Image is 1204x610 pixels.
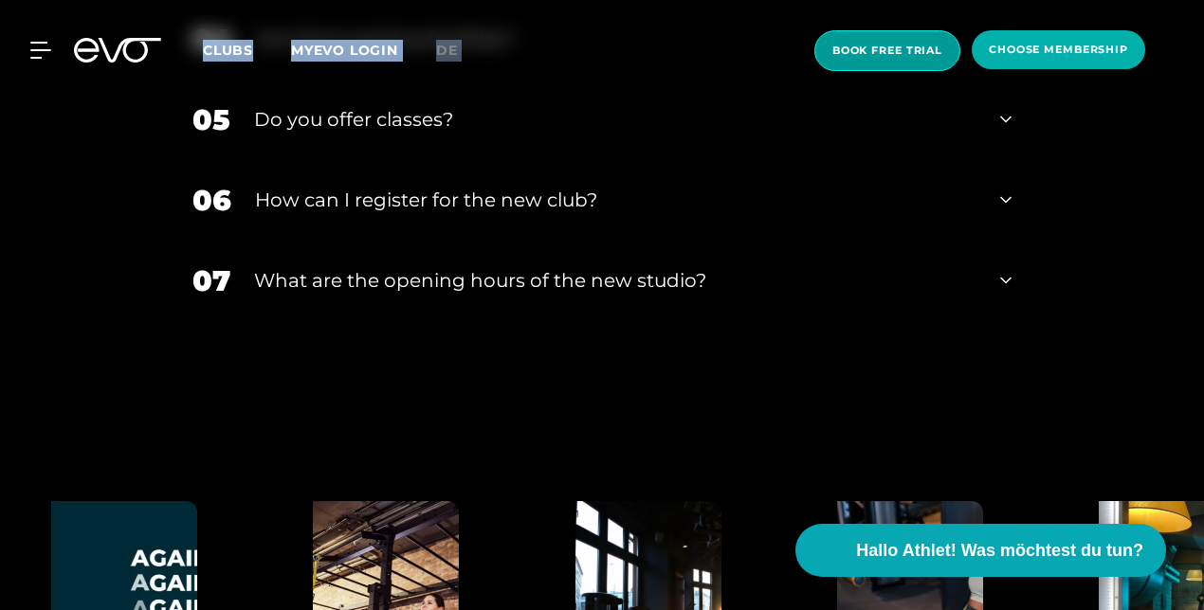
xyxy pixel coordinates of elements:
div: 07 [192,260,230,302]
div: 05 [192,99,230,141]
div: Do you offer classes? [254,105,976,134]
a: book free trial [809,30,966,71]
span: Hallo Athlet! Was möchtest du tun? [856,538,1143,564]
span: book free trial [832,43,942,59]
a: de [436,40,481,62]
div: How can I register for the new club? [255,186,976,214]
div: What are the opening hours of the new studio? [254,266,976,295]
a: Clubs [203,41,291,59]
span: choose membership [989,42,1128,58]
span: de [436,42,458,59]
div: 06 [192,179,231,222]
a: MYEVO LOGIN [291,42,398,59]
span: Clubs [203,42,253,59]
a: choose membership [966,30,1151,71]
button: Hallo Athlet! Was möchtest du tun? [795,524,1166,577]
